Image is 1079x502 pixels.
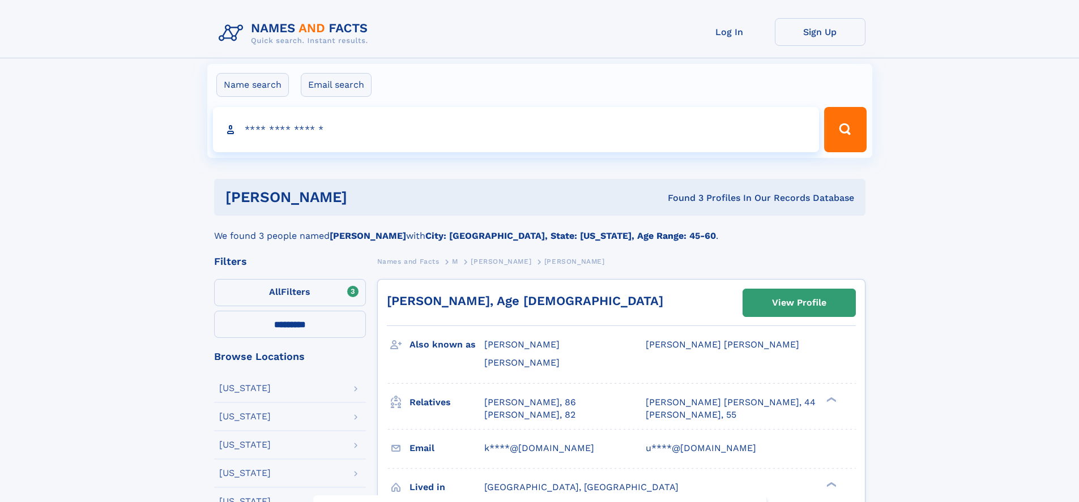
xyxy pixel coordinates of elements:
[410,335,484,354] h3: Also known as
[377,254,440,268] a: Names and Facts
[219,384,271,393] div: [US_STATE]
[484,339,560,350] span: [PERSON_NAME]
[471,258,531,265] span: [PERSON_NAME]
[330,230,406,241] b: [PERSON_NAME]
[646,339,799,350] span: [PERSON_NAME] [PERSON_NAME]
[484,396,576,409] a: [PERSON_NAME], 86
[646,396,816,409] a: [PERSON_NAME] [PERSON_NAME], 44
[824,480,837,488] div: ❯
[219,440,271,449] div: [US_STATE]
[824,107,866,152] button: Search Button
[775,18,865,46] a: Sign Up
[269,286,281,297] span: All
[387,294,663,308] a: [PERSON_NAME], Age [DEMOGRAPHIC_DATA]
[225,190,507,204] h1: [PERSON_NAME]
[484,482,679,492] span: [GEOGRAPHIC_DATA], [GEOGRAPHIC_DATA]
[219,412,271,421] div: [US_STATE]
[452,258,458,265] span: M
[216,73,289,97] label: Name search
[684,18,775,46] a: Log In
[544,258,605,265] span: [PERSON_NAME]
[410,393,484,412] h3: Relatives
[214,216,865,243] div: We found 3 people named with .
[425,230,716,241] b: City: [GEOGRAPHIC_DATA], State: [US_STATE], Age Range: 45-60
[213,107,820,152] input: search input
[471,254,531,268] a: [PERSON_NAME]
[824,396,837,403] div: ❯
[214,279,366,306] label: Filters
[772,290,826,316] div: View Profile
[301,73,372,97] label: Email search
[743,289,855,316] a: View Profile
[214,351,366,362] div: Browse Locations
[484,357,560,368] span: [PERSON_NAME]
[214,18,377,49] img: Logo Names and Facts
[507,192,854,204] div: Found 3 Profiles In Our Records Database
[219,469,271,478] div: [US_STATE]
[410,439,484,458] h3: Email
[484,409,575,421] a: [PERSON_NAME], 82
[410,478,484,497] h3: Lived in
[214,256,366,267] div: Filters
[646,409,736,421] a: [PERSON_NAME], 55
[452,254,458,268] a: M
